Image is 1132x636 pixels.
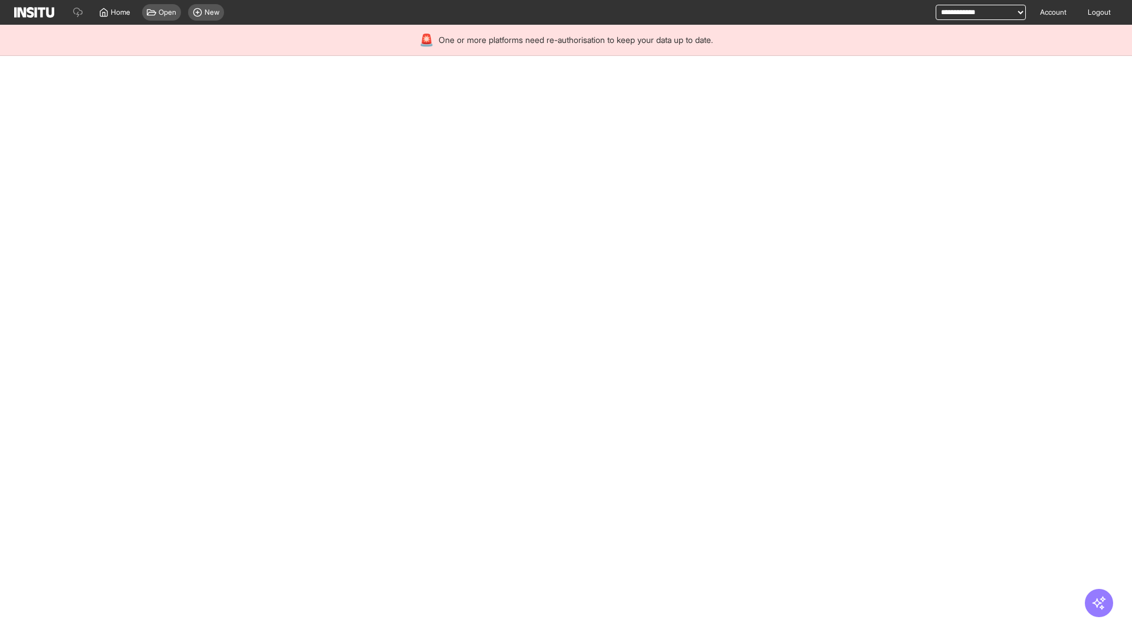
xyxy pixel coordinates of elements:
[14,7,54,18] img: Logo
[159,8,176,17] span: Open
[419,32,434,48] div: 🚨
[205,8,219,17] span: New
[111,8,130,17] span: Home
[439,34,713,46] span: One or more platforms need re-authorisation to keep your data up to date.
